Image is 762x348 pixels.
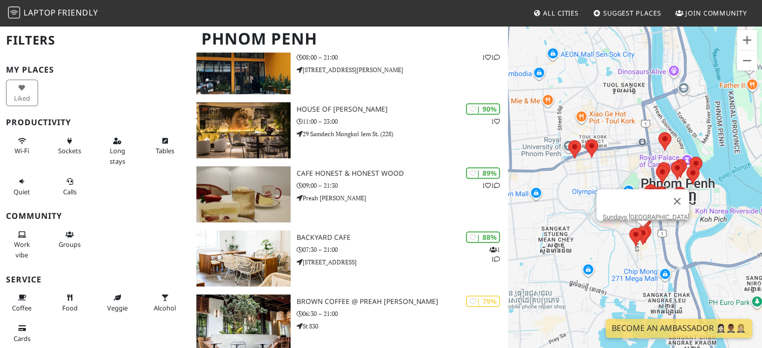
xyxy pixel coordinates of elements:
[297,321,509,331] p: St 830
[107,303,128,312] span: Veggie
[190,230,508,286] a: Backyard Cafe | 88% 11 Backyard Cafe 07:30 – 21:00 [STREET_ADDRESS]
[529,4,583,22] a: All Cities
[466,167,500,179] div: | 89%
[297,257,509,267] p: [STREET_ADDRESS]
[589,4,665,22] a: Suggest Places
[466,295,500,307] div: | 79%
[6,173,38,200] button: Quiet
[491,117,500,126] p: 1
[14,187,30,196] span: Quiet
[6,275,184,284] h3: Service
[297,117,509,126] p: 11:00 – 23:00
[297,105,509,114] h3: House of [PERSON_NAME]
[737,30,757,50] button: Zoom in
[12,303,32,312] span: Coffee
[156,146,174,155] span: Work-friendly tables
[297,129,509,139] p: 29 Samdech Mongkol Iem St. (228)
[110,146,125,165] span: Long stays
[297,169,509,178] h3: Cafe honest & honest wood
[489,245,500,264] p: 1 1
[466,231,500,243] div: | 88%
[6,289,38,316] button: Coffee
[54,226,86,253] button: Groups
[6,226,38,263] button: Work vibe
[297,245,509,254] p: 07:30 – 21:00
[297,309,509,318] p: 06:30 – 21:00
[15,146,29,155] span: Stable Wi-Fi
[297,193,509,203] p: Preah [PERSON_NAME]
[6,133,38,159] button: Wi-Fi
[297,233,509,242] h3: Backyard Cafe
[6,65,184,75] h3: My Places
[466,103,500,115] div: | 90%
[603,9,661,18] span: Suggest Places
[297,181,509,190] p: 09:00 – 21:30
[8,5,98,22] a: LaptopFriendly LaptopFriendly
[101,289,133,316] button: Veggie
[190,38,508,94] a: Sundays Café & Hotel | 91% 11 Sundays [GEOGRAPHIC_DATA] 08:00 – 21:00 [STREET_ADDRESS][PERSON_NAME]
[149,289,181,316] button: Alcohol
[14,240,30,259] span: People working
[24,7,56,18] span: Laptop
[6,211,184,221] h3: Community
[190,166,508,222] a: Cafe honest & honest wood | 89% 11 Cafe honest & honest wood 09:00 – 21:30 Preah [PERSON_NAME]
[58,146,81,155] span: Power sockets
[196,166,290,222] img: Cafe honest & honest wood
[602,213,689,221] a: Sundays [GEOGRAPHIC_DATA]
[196,102,290,158] img: House of Scott
[149,133,181,159] button: Tables
[6,118,184,127] h3: Productivity
[737,51,757,71] button: Zoom out
[14,334,31,343] span: Credit cards
[6,320,38,346] button: Cards
[101,133,133,169] button: Long stays
[665,189,689,213] button: Close
[54,289,86,316] button: Food
[543,9,579,18] span: All Cities
[6,25,184,56] h2: Filters
[297,297,509,306] h3: Brown Coffee @ Preah [PERSON_NAME]
[190,102,508,158] a: House of Scott | 90% 1 House of [PERSON_NAME] 11:00 – 23:00 29 Samdech Mongkol Iem St. (228)
[8,7,20,19] img: LaptopFriendly
[59,240,81,249] span: Group tables
[58,7,98,18] span: Friendly
[196,38,290,94] img: Sundays Café & Hotel
[297,65,509,75] p: [STREET_ADDRESS][PERSON_NAME]
[62,303,78,312] span: Food
[63,187,77,196] span: Video/audio calls
[54,133,86,159] button: Sockets
[671,4,751,22] a: Join Community
[196,230,290,286] img: Backyard Cafe
[482,181,500,190] p: 1 1
[54,173,86,200] button: Calls
[154,303,176,312] span: Alcohol
[193,25,506,53] h1: Phnom Penh
[685,9,747,18] span: Join Community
